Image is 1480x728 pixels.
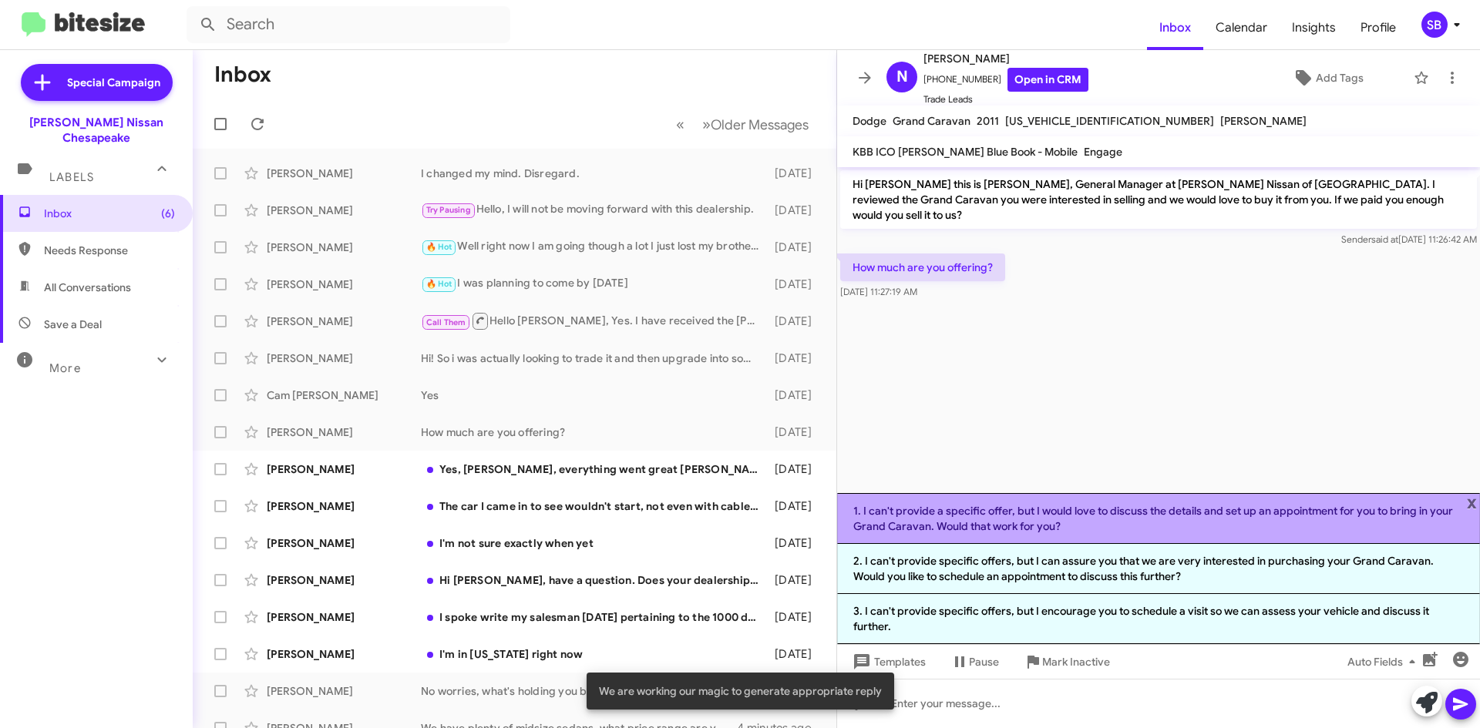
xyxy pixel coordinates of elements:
a: Profile [1348,5,1408,50]
div: I'm not sure exactly when yet [421,535,767,551]
div: [DATE] [767,535,824,551]
span: N [896,65,908,89]
p: How much are you offering? [840,253,1005,281]
div: [PERSON_NAME] [267,424,421,440]
button: Mark Inactive [1011,648,1122,676]
div: [PERSON_NAME] [267,461,421,477]
div: [DATE] [767,240,824,255]
span: More [49,361,81,375]
div: [DATE] [767,387,824,403]
div: [PERSON_NAME] [267,572,421,588]
span: KBB ICO [PERSON_NAME] Blue Book - Mobile [853,145,1078,159]
div: [PERSON_NAME] [267,535,421,551]
div: Cam [PERSON_NAME] [267,387,421,403]
a: Inbox [1147,5,1203,50]
span: Trade Leads [923,92,1088,107]
div: [PERSON_NAME] [267,683,421,699]
div: [DATE] [767,572,824,588]
button: Previous [667,109,694,140]
span: Grand Caravan [893,114,970,128]
span: Sender [DATE] 11:26:42 AM [1341,233,1477,245]
span: [PHONE_NUMBER] [923,68,1088,92]
div: I changed my mind. Disregard. [421,166,767,181]
div: Hi [PERSON_NAME], have a question. Does your dealership have "hard add ons"? [421,572,767,588]
span: » [702,115,711,134]
div: I'm in [US_STATE] right now [421,646,767,662]
span: Inbox [44,206,175,221]
span: Save a Deal [44,317,102,332]
span: Pause [969,648,999,676]
span: x [1467,493,1477,512]
div: [DATE] [767,166,824,181]
span: « [676,115,684,134]
span: All Conversations [44,280,131,295]
div: SB [1421,12,1448,38]
span: Call Them [426,317,466,327]
span: (6) [161,206,175,221]
span: Try Pausing [426,205,471,215]
div: [PERSON_NAME] [267,166,421,181]
div: [PERSON_NAME] [267,351,421,366]
div: [PERSON_NAME] [267,314,421,329]
div: No worries, what's holding you back? [421,683,737,699]
div: I spoke write my salesman [DATE] pertaining to the 1000 dollar credit that has not been reflected... [421,609,767,625]
p: Hi [PERSON_NAME] this is [PERSON_NAME], General Manager at [PERSON_NAME] Nissan of [GEOGRAPHIC_DA... [840,170,1477,229]
div: Yes [421,387,767,403]
span: [DATE] 11:27:19 AM [840,286,917,297]
span: Templates [849,648,926,676]
a: Calendar [1203,5,1280,50]
nav: Page navigation example [668,109,818,140]
a: Special Campaign [21,64,173,101]
a: Open in CRM [1007,68,1088,92]
div: [PERSON_NAME] [267,277,421,292]
h1: Inbox [214,62,271,87]
div: Yes, [PERSON_NAME], everything went great [PERSON_NAME] and [PERSON_NAME] really took care of us ... [421,461,767,477]
div: [PERSON_NAME] [267,646,421,662]
div: [DATE] [767,609,824,625]
div: [PERSON_NAME] [267,609,421,625]
div: Hi! So i was actually looking to trade it and then upgrade into something else. I got an offer fr... [421,351,767,366]
span: said at [1371,233,1398,245]
a: Insights [1280,5,1348,50]
div: [DATE] [767,498,824,514]
div: [PERSON_NAME] [267,240,421,255]
div: How much are you offering? [421,424,767,440]
button: Templates [837,648,938,676]
span: [PERSON_NAME] [1220,114,1307,128]
input: Search [187,6,510,43]
div: The car I came in to see wouldn't start, not even with cables. We also couldn't agree on numbers ... [421,498,767,514]
div: [DATE] [767,351,824,366]
div: [DATE] [767,314,824,329]
li: 1. I can't provide a specific offer, but I would love to discuss the details and set up an appoin... [837,493,1480,544]
span: 🔥 Hot [426,242,452,252]
span: Auto Fields [1347,648,1421,676]
span: Engage [1084,145,1122,159]
span: Labels [49,170,94,184]
span: [PERSON_NAME] [923,49,1088,68]
div: [DATE] [767,646,824,662]
li: 2. I can't provide specific offers, but I can assure you that we are very interested in purchasin... [837,544,1480,594]
span: 2011 [977,114,999,128]
span: Older Messages [711,116,809,133]
div: [DATE] [767,461,824,477]
button: Next [693,109,818,140]
button: SB [1408,12,1463,38]
span: Needs Response [44,243,175,258]
span: We are working our magic to generate appropriate reply [599,683,882,699]
button: Pause [938,648,1011,676]
div: Hello [PERSON_NAME], Yes. I have received the [PERSON_NAME] Blue Book Instant Cash response and [... [421,311,767,330]
button: Auto Fields [1335,648,1434,676]
div: [PERSON_NAME] [267,203,421,218]
span: Dodge [853,114,886,128]
div: I was planning to come by [DATE] [421,275,767,293]
span: Add Tags [1316,64,1364,92]
div: Well right now I am going though a lot I just lost my brother [DATE] morning he passed away so so... [421,238,767,256]
div: [PERSON_NAME] [267,498,421,514]
div: [DATE] [767,277,824,292]
span: [US_VEHICLE_IDENTIFICATION_NUMBER] [1005,114,1214,128]
span: Mark Inactive [1042,648,1110,676]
